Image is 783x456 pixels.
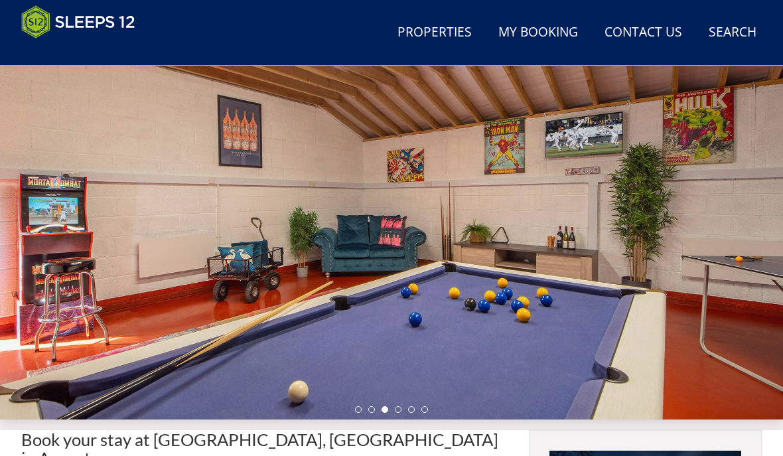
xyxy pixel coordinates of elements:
a: My Booking [493,18,583,48]
a: Properties [392,18,477,48]
img: Sleeps 12 [21,5,135,38]
iframe: Customer reviews powered by Trustpilot [15,46,154,58]
a: Search [703,18,762,48]
a: Contact Us [599,18,687,48]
